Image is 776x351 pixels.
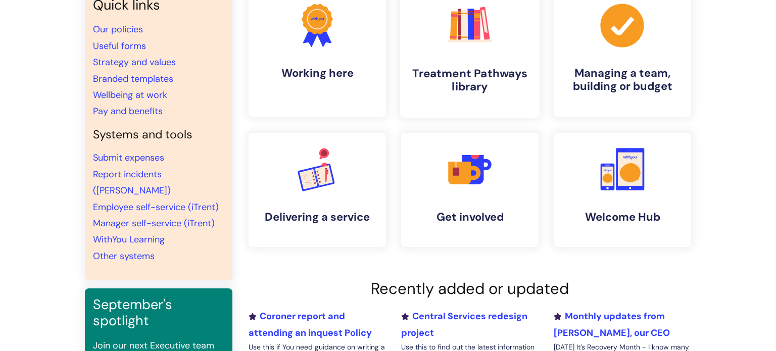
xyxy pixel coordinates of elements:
[93,23,143,35] a: Our policies
[93,250,155,262] a: Other systems
[401,133,539,247] a: Get involved
[562,211,683,224] h4: Welcome Hub
[554,133,691,247] a: Welcome Hub
[93,40,146,52] a: Useful forms
[93,296,224,329] h3: September's spotlight
[401,310,527,338] a: Central Services redesign project
[249,310,372,338] a: Coroner report and attending an inquest Policy
[93,128,224,142] h4: Systems and tools
[93,73,173,85] a: Branded templates
[93,168,171,196] a: Report incidents ([PERSON_NAME])
[249,133,386,247] a: Delivering a service
[249,279,691,298] h2: Recently added or updated
[93,201,219,213] a: Employee self-service (iTrent)
[93,89,167,101] a: Wellbeing at work
[554,310,670,338] a: Monthly updates from [PERSON_NAME], our CEO
[562,67,683,93] h4: Managing a team, building or budget
[408,67,531,94] h4: Treatment Pathways library
[93,56,176,68] a: Strategy and values
[257,67,378,80] h4: Working here
[93,217,215,229] a: Manager self-service (iTrent)
[93,152,164,164] a: Submit expenses
[93,233,165,245] a: WithYou Learning
[93,105,163,117] a: Pay and benefits
[409,211,530,224] h4: Get involved
[257,211,378,224] h4: Delivering a service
